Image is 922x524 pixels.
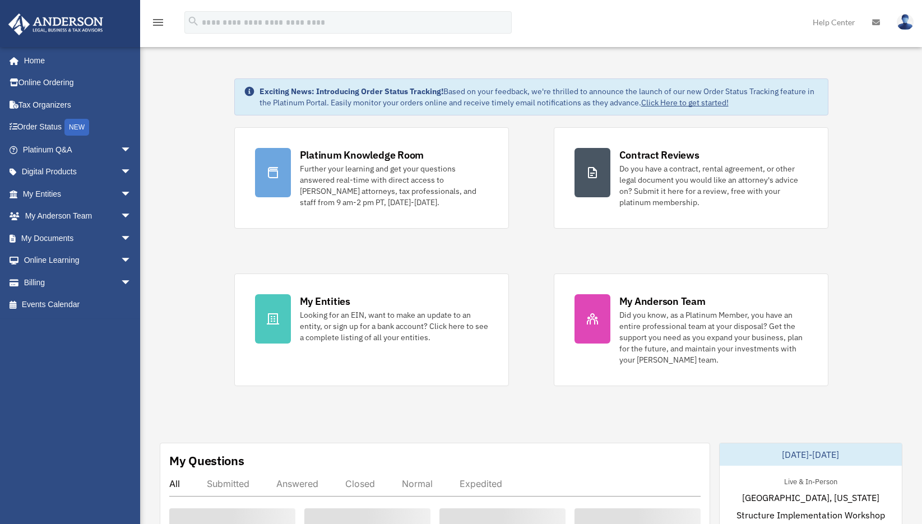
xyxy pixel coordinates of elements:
div: NEW [64,119,89,136]
div: Expedited [460,478,502,489]
div: Contract Reviews [619,148,699,162]
a: Platinum Q&Aarrow_drop_down [8,138,149,161]
a: My Documentsarrow_drop_down [8,227,149,249]
a: Home [8,49,143,72]
div: Normal [402,478,433,489]
a: Online Ordering [8,72,149,94]
span: arrow_drop_down [121,205,143,228]
i: menu [151,16,165,29]
span: arrow_drop_down [121,138,143,161]
span: Structure Implementation Workshop [736,508,885,522]
div: All [169,478,180,489]
div: Further your learning and get your questions answered real-time with direct access to [PERSON_NAM... [300,163,488,208]
div: Closed [345,478,375,489]
a: Contract Reviews Do you have a contract, rental agreement, or other legal document you would like... [554,127,828,229]
img: User Pic [897,14,914,30]
span: arrow_drop_down [121,227,143,250]
a: Order StatusNEW [8,116,149,139]
a: menu [151,20,165,29]
a: Billingarrow_drop_down [8,271,149,294]
a: My Entities Looking for an EIN, want to make an update to an entity, or sign up for a bank accoun... [234,273,509,386]
a: Tax Organizers [8,94,149,116]
div: Based on your feedback, we're thrilled to announce the launch of our new Order Status Tracking fe... [260,86,819,108]
strong: Exciting News: Introducing Order Status Tracking! [260,86,443,96]
div: My Entities [300,294,350,308]
div: Live & In-Person [775,475,846,486]
span: arrow_drop_down [121,271,143,294]
div: Answered [276,478,318,489]
a: Digital Productsarrow_drop_down [8,161,149,183]
span: arrow_drop_down [121,161,143,184]
span: [GEOGRAPHIC_DATA], [US_STATE] [742,491,879,504]
span: arrow_drop_down [121,249,143,272]
a: My Anderson Team Did you know, as a Platinum Member, you have an entire professional team at your... [554,273,828,386]
div: Do you have a contract, rental agreement, or other legal document you would like an attorney's ad... [619,163,808,208]
div: My Anderson Team [619,294,706,308]
a: Click Here to get started! [641,98,729,108]
span: arrow_drop_down [121,183,143,206]
a: Events Calendar [8,294,149,316]
a: Platinum Knowledge Room Further your learning and get your questions answered real-time with dire... [234,127,509,229]
a: My Entitiesarrow_drop_down [8,183,149,205]
a: Online Learningarrow_drop_down [8,249,149,272]
div: Did you know, as a Platinum Member, you have an entire professional team at your disposal? Get th... [619,309,808,365]
div: Platinum Knowledge Room [300,148,424,162]
div: Submitted [207,478,249,489]
i: search [187,15,200,27]
div: My Questions [169,452,244,469]
a: My Anderson Teamarrow_drop_down [8,205,149,228]
div: [DATE]-[DATE] [720,443,902,466]
div: Looking for an EIN, want to make an update to an entity, or sign up for a bank account? Click her... [300,309,488,343]
img: Anderson Advisors Platinum Portal [5,13,106,35]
